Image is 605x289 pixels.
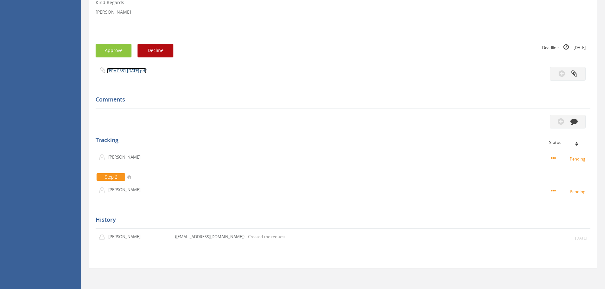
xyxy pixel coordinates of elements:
[96,96,586,103] h5: Comments
[575,235,587,241] small: [DATE]
[542,44,586,51] small: Deadline [DATE]
[108,187,145,193] p: [PERSON_NAME]
[96,9,590,15] p: [PERSON_NAME]
[96,44,131,57] button: Approve
[138,44,173,57] button: Decline
[551,155,587,162] small: Pending
[96,217,586,223] h5: History
[549,140,586,145] div: Status
[107,68,146,74] a: FERA FS31 [DATE].pdf
[96,137,586,143] h5: Tracking
[108,234,145,240] p: [PERSON_NAME]
[551,188,587,195] small: Pending
[97,173,125,181] span: Step 2
[99,187,108,194] img: user-icon.png
[175,234,245,240] p: ([EMAIL_ADDRESS][DOMAIN_NAME])
[99,234,108,240] img: user-icon.png
[248,234,286,240] p: Created the request
[108,154,145,160] p: [PERSON_NAME]
[99,154,108,161] img: user-icon.png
